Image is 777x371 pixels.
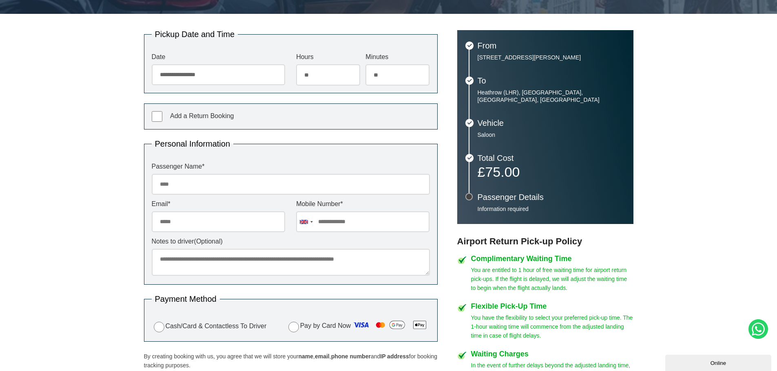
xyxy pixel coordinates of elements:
[152,321,267,332] label: Cash/Card & Contactless To Driver
[471,266,633,292] p: You are entitled to 1 hour of free waiting time for airport return pick-ups. If the flight is del...
[154,322,164,332] input: Cash/Card & Contactless To Driver
[298,353,313,360] strong: name
[478,77,625,85] h3: To
[152,238,430,245] label: Notes to driver
[478,89,625,103] p: Heathrow (LHR), [GEOGRAPHIC_DATA], [GEOGRAPHIC_DATA], [GEOGRAPHIC_DATA]
[665,353,773,371] iframe: chat widget
[144,352,438,370] p: By creating booking with us, you agree that we will store your , , and for booking tracking purpo...
[331,353,371,360] strong: phone number
[315,353,330,360] strong: email
[286,318,430,334] label: Pay by Card Now
[296,54,360,60] label: Hours
[152,54,285,60] label: Date
[478,119,625,127] h3: Vehicle
[485,164,520,180] span: 75.00
[471,313,633,340] p: You have the flexibility to select your preferred pick-up time. The 1-hour waiting time will comm...
[478,154,625,162] h3: Total Cost
[152,140,234,148] legend: Personal Information
[296,201,429,207] label: Mobile Number
[471,350,633,358] h4: Waiting Charges
[152,201,285,207] label: Email
[478,205,625,213] p: Information required
[471,255,633,262] h4: Complimentary Waiting Time
[288,322,299,332] input: Pay by Card Now
[152,163,430,170] label: Passenger Name
[478,131,625,138] p: Saloon
[152,111,162,122] input: Add a Return Booking
[152,30,238,38] legend: Pickup Date and Time
[152,295,220,303] legend: Payment Method
[478,193,625,201] h3: Passenger Details
[365,54,429,60] label: Minutes
[170,112,234,119] span: Add a Return Booking
[478,54,625,61] p: [STREET_ADDRESS][PERSON_NAME]
[471,303,633,310] h4: Flexible Pick-Up Time
[478,42,625,50] h3: From
[380,353,409,360] strong: IP address
[457,236,633,247] h3: Airport Return Pick-up Policy
[194,238,223,245] span: (Optional)
[478,166,625,178] p: £
[297,212,315,232] div: United Kingdom: +44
